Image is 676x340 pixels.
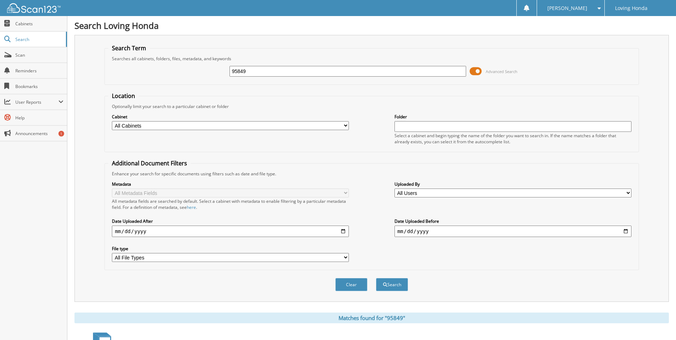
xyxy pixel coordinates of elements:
[394,226,631,237] input: end
[7,3,61,13] img: scan123-logo-white.svg
[15,83,63,89] span: Bookmarks
[376,278,408,291] button: Search
[112,246,349,252] label: File type
[74,20,669,31] h1: Search Loving Honda
[15,36,62,42] span: Search
[58,131,64,136] div: 1
[615,6,647,10] span: Loving Honda
[15,68,63,74] span: Reminders
[108,44,150,52] legend: Search Term
[394,133,631,145] div: Select a cabinet and begin typing the name of the folder you want to search in. If the name match...
[112,218,349,224] label: Date Uploaded After
[108,159,191,167] legend: Additional Document Filters
[108,56,635,62] div: Searches all cabinets, folders, files, metadata, and keywords
[547,6,587,10] span: [PERSON_NAME]
[112,114,349,120] label: Cabinet
[394,218,631,224] label: Date Uploaded Before
[112,198,349,210] div: All metadata fields are searched by default. Select a cabinet with metadata to enable filtering b...
[394,181,631,187] label: Uploaded By
[187,204,196,210] a: here
[335,278,367,291] button: Clear
[108,103,635,109] div: Optionally limit your search to a particular cabinet or folder
[108,171,635,177] div: Enhance your search for specific documents using filters such as date and file type.
[15,52,63,58] span: Scan
[486,69,517,74] span: Advanced Search
[15,21,63,27] span: Cabinets
[15,130,63,136] span: Announcements
[15,115,63,121] span: Help
[112,181,349,187] label: Metadata
[112,226,349,237] input: start
[394,114,631,120] label: Folder
[15,99,58,105] span: User Reports
[108,92,139,100] legend: Location
[74,313,669,323] div: Matches found for "95849"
